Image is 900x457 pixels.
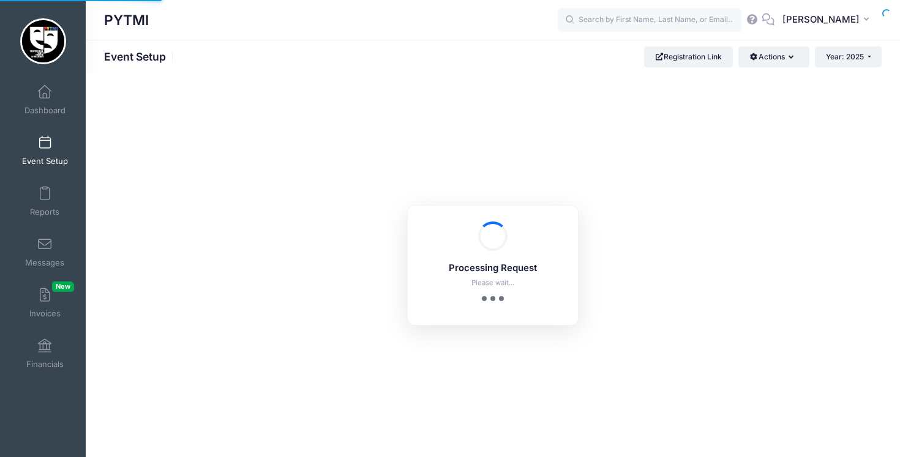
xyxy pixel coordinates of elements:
[22,156,68,166] span: Event Setup
[30,207,59,217] span: Reports
[104,50,176,63] h1: Event Setup
[738,46,809,67] button: Actions
[424,278,562,288] p: Please wait...
[558,8,741,32] input: Search by First Name, Last Name, or Email...
[29,308,61,319] span: Invoices
[16,332,74,375] a: Financials
[25,258,64,268] span: Messages
[16,129,74,172] a: Event Setup
[16,231,74,273] a: Messages
[782,13,860,26] span: [PERSON_NAME]
[20,18,66,64] img: PYTMI
[16,180,74,223] a: Reports
[52,281,74,292] span: New
[16,281,74,324] a: InvoicesNew
[774,6,882,34] button: [PERSON_NAME]
[644,46,733,67] a: Registration Link
[26,359,64,370] span: Financials
[16,78,74,121] a: Dashboard
[826,52,864,61] span: Year: 2025
[424,263,562,274] h5: Processing Request
[24,105,66,116] span: Dashboard
[815,46,882,67] button: Year: 2025
[104,6,149,34] h1: PYTMI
